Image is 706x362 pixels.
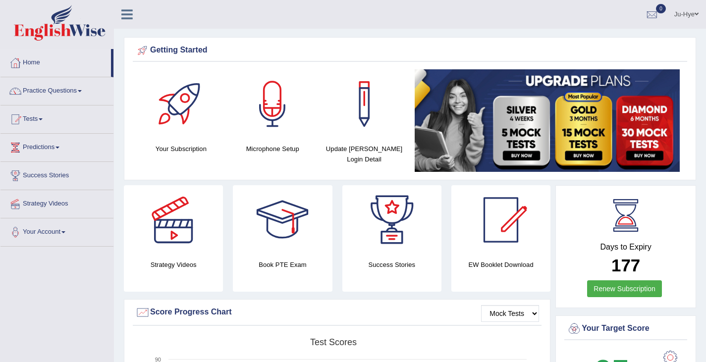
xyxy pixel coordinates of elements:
h4: Update [PERSON_NAME] Login Detail [324,144,405,164]
h4: Success Stories [342,259,441,270]
h4: Strategy Videos [124,259,223,270]
h4: Your Subscription [140,144,222,154]
div: Your Target Score [567,321,685,336]
div: Score Progress Chart [135,305,539,320]
a: Predictions [0,134,113,158]
h4: Microphone Setup [232,144,314,154]
h4: Days to Expiry [567,243,685,252]
a: Renew Subscription [587,280,662,297]
a: Success Stories [0,162,113,187]
h4: Book PTE Exam [233,259,332,270]
a: Home [0,49,111,74]
img: small5.jpg [415,69,680,172]
tspan: Test scores [310,337,357,347]
a: Your Account [0,218,113,243]
div: Getting Started [135,43,685,58]
span: 0 [656,4,666,13]
h4: EW Booklet Download [451,259,550,270]
a: Strategy Videos [0,190,113,215]
b: 177 [611,256,640,275]
a: Tests [0,105,113,130]
a: Practice Questions [0,77,113,102]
